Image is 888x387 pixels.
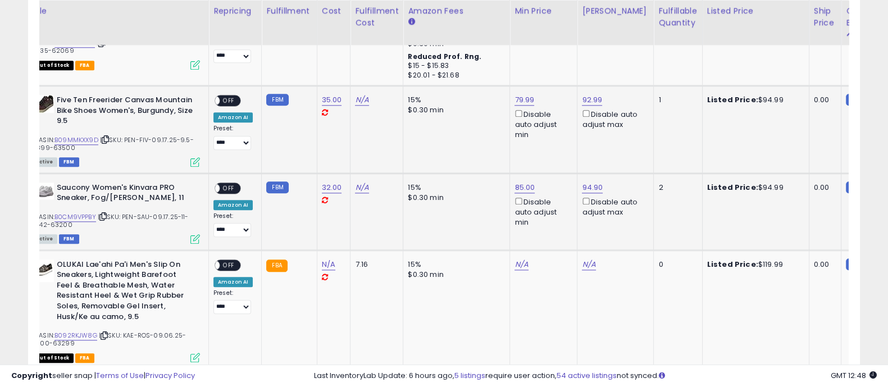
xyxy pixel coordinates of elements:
[514,259,528,270] a: N/A
[31,331,186,348] span: | SKU: KAE-ROS-09.06.25-8300-63299
[322,94,342,106] a: 35.00
[408,259,501,270] div: 15%
[57,183,193,206] b: Saucony Women's Kinvara PRO Sneaker, Fog/[PERSON_NAME], 11
[31,61,74,70] span: All listings that are currently out of stock and unavailable for purchase on Amazon
[213,200,253,210] div: Amazon AI
[59,234,79,244] span: FBM
[31,95,200,166] div: ASIN:
[582,94,602,106] a: 92.99
[31,135,194,152] span: | SKU: PEN-FIV-09.17.25-9.5-0899-63500
[11,371,195,381] div: seller snap | |
[582,259,595,270] a: N/A
[145,370,195,381] a: Privacy Policy
[831,370,877,381] span: 2025-09-18 12:48 GMT
[355,182,368,193] a: N/A
[658,183,693,193] div: 2
[355,259,394,270] div: 7.16
[658,5,697,29] div: Fulfillable Quantity
[514,108,568,140] div: Disable auto adjust min
[408,183,501,193] div: 15%
[322,182,342,193] a: 32.00
[54,331,97,340] a: B092RKJW8G
[31,259,54,282] img: 41SbKxL04YL._SL40_.jpg
[707,259,800,270] div: $119.99
[408,105,501,115] div: $0.30 min
[846,181,868,193] small: FBM
[220,260,238,270] span: OFF
[213,125,253,149] div: Preset:
[707,259,758,270] b: Listed Price:
[707,5,804,17] div: Listed Price
[582,108,645,130] div: Disable auto adjust max
[408,270,501,280] div: $0.30 min
[514,94,534,106] a: 79.99
[31,38,185,55] span: | SKU: TAM-ROS-09.02.25-2935-62069
[31,183,200,243] div: ASIN:
[846,258,868,270] small: FBM
[408,71,501,80] div: $20.01 - $21.68
[31,353,74,363] span: All listings that are currently out of stock and unavailable for purchase on Amazon
[31,183,54,199] img: 31d-oZNZ3ZL._SL40_.jpg
[557,370,617,381] a: 54 active listings
[707,94,758,105] b: Listed Price:
[707,182,758,193] b: Listed Price:
[57,259,193,325] b: OLUKAI Lae'ahi Pa'i Men's Slip On Sneakers, Lightweight Barefoot Feel & Breathable Mesh, Water Re...
[266,259,287,272] small: FBA
[355,5,398,29] div: Fulfillment Cost
[408,95,501,105] div: 15%
[322,5,346,17] div: Cost
[29,5,204,17] div: Title
[658,95,693,105] div: 1
[408,5,505,17] div: Amazon Fees
[75,353,94,363] span: FBA
[31,234,57,244] span: All listings currently available for purchase on Amazon
[707,95,800,105] div: $94.99
[220,96,238,106] span: OFF
[582,195,645,217] div: Disable auto adjust max
[814,95,832,105] div: 0.00
[266,181,288,193] small: FBM
[96,370,144,381] a: Terms of Use
[814,183,832,193] div: 0.00
[54,135,98,145] a: B09MMKXX9D
[31,95,54,113] img: 41e5eduJvtL._SL40_.jpg
[31,212,189,229] span: | SKU: PEN-SAU-09.17.25-11-2342-63200
[213,38,253,63] div: Preset:
[658,259,693,270] div: 0
[266,5,312,17] div: Fulfillment
[408,52,481,61] b: Reduced Prof. Rng.
[582,182,603,193] a: 94.90
[59,157,79,167] span: FBM
[54,212,96,222] a: B0CM9VPPBY
[213,212,253,237] div: Preset:
[213,5,257,17] div: Repricing
[31,157,57,167] span: All listings currently available for purchase on Amazon
[75,61,94,70] span: FBA
[454,370,485,381] a: 5 listings
[355,94,368,106] a: N/A
[213,289,253,314] div: Preset:
[314,371,877,381] div: Last InventoryLab Update: 6 hours ago, require user action, not synced.
[408,17,415,27] small: Amazon Fees.
[846,94,868,106] small: FBM
[322,259,335,270] a: N/A
[220,183,238,193] span: OFF
[814,259,832,270] div: 0.00
[57,95,193,129] b: Five Ten Freerider Canvas Mountain Bike Shoes Women's, Burgundy, Size 9.5
[514,195,568,227] div: Disable auto adjust min
[582,5,649,17] div: [PERSON_NAME]
[11,370,52,381] strong: Copyright
[266,94,288,106] small: FBM
[514,5,572,17] div: Min Price
[514,182,535,193] a: 85.00
[213,277,253,287] div: Amazon AI
[213,112,253,122] div: Amazon AI
[814,5,836,29] div: Ship Price
[707,183,800,193] div: $94.99
[408,193,501,203] div: $0.30 min
[408,61,501,71] div: $15 - $15.83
